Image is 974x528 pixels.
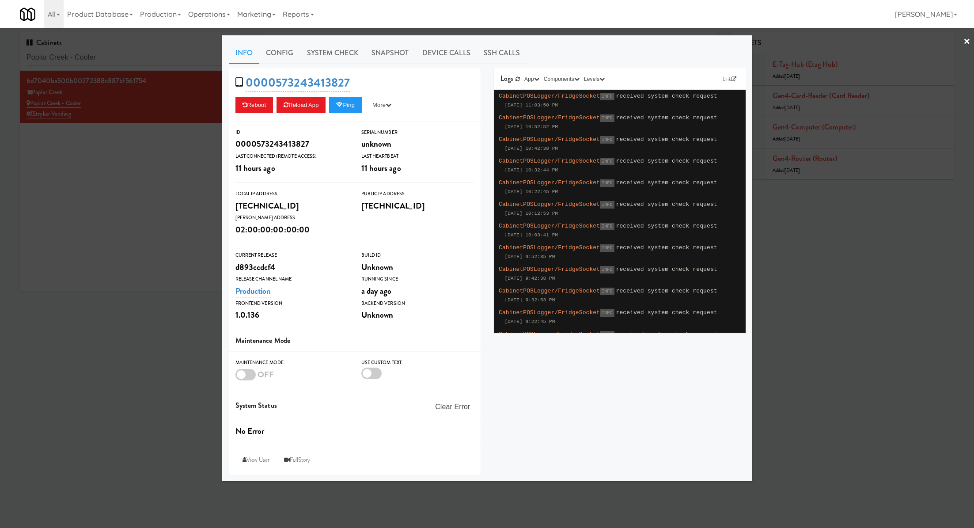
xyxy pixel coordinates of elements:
div: Unknown [361,260,474,275]
div: Unknown [361,308,474,323]
span: [DATE] 9:52:35 PM [505,254,555,259]
span: received system check request [616,136,717,143]
span: [DATE] 10:52:52 PM [505,124,558,129]
span: INFO [600,223,614,230]
span: INFO [600,266,614,273]
a: Device Calls [416,42,477,64]
a: System Check [300,42,365,64]
span: OFF [258,368,274,380]
span: CabinetPOSLogger/FridgeSocket [499,158,600,164]
span: a day ago [361,285,392,297]
span: received system check request [616,309,717,316]
span: [DATE] 10:32:44 PM [505,167,558,173]
button: Components [542,75,582,84]
span: [DATE] 10:42:38 PM [505,146,558,151]
div: Local IP Address [235,190,348,198]
div: Build Id [361,251,474,260]
span: received system check request [616,331,717,338]
span: INFO [600,244,614,252]
span: INFO [600,93,614,100]
a: SSH Calls [477,42,527,64]
span: CabinetPOSLogger/FridgeSocket [499,223,600,229]
span: received system check request [616,288,717,294]
span: 11 hours ago [361,162,401,174]
span: [DATE] 11:03:50 PM [505,103,558,108]
span: [DATE] 10:12:53 PM [505,211,558,216]
span: INFO [600,158,614,165]
span: INFO [600,179,614,187]
span: received system check request [616,114,717,121]
img: Micromart [20,7,35,22]
span: CabinetPOSLogger/FridgeSocket [499,266,600,273]
span: 11 hours ago [235,162,275,174]
div: Public IP Address [361,190,474,198]
span: [DATE] 10:22:45 PM [505,189,558,194]
div: Use Custom Text [361,358,474,367]
span: CabinetPOSLogger/FridgeSocket [499,309,600,316]
span: INFO [600,288,614,295]
span: CabinetPOSLogger/FridgeSocket [499,136,600,143]
div: Current Release [235,251,348,260]
span: received system check request [616,266,717,273]
span: CabinetPOSLogger/FridgeSocket [499,114,600,121]
span: CabinetPOSLogger/FridgeSocket [499,244,600,251]
span: [DATE] 10:03:41 PM [505,232,558,238]
a: Info [229,42,259,64]
span: INFO [600,201,614,209]
button: Reboot [235,97,273,113]
a: View User [235,452,277,468]
span: received system check request [616,93,717,99]
span: INFO [600,309,614,317]
span: [DATE] 9:22:45 PM [505,319,555,324]
div: Last Connected (Remote Access) [235,152,348,161]
div: Frontend Version [235,299,348,308]
span: [DATE] 9:42:38 PM [505,276,555,281]
a: Config [259,42,300,64]
button: App [522,75,542,84]
div: 1.0.136 [235,308,348,323]
div: [TECHNICAL_ID] [361,198,474,213]
span: [DATE] 9:32:53 PM [505,297,555,303]
div: Running Since [361,275,474,284]
a: 0000573243413827 [246,74,350,91]
a: FullStory [277,452,318,468]
div: Backend Version [361,299,474,308]
div: [TECHNICAL_ID] [235,198,348,213]
div: Maintenance Mode [235,358,348,367]
span: CabinetPOSLogger/FridgeSocket [499,93,600,99]
button: More [365,97,398,113]
button: Levels [582,75,607,84]
span: received system check request [616,223,717,229]
span: INFO [600,331,614,338]
div: No Error [235,424,474,439]
span: received system check request [616,158,717,164]
div: 02:00:00:00:00:00 [235,222,348,237]
span: INFO [600,114,614,122]
a: Snapshot [365,42,416,64]
span: System Status [235,400,277,410]
div: d893ccdcf4 [235,260,348,275]
button: Clear Error [432,399,474,415]
div: Last Heartbeat [361,152,474,161]
span: CabinetPOSLogger/FridgeSocket [499,331,600,338]
span: CabinetPOSLogger/FridgeSocket [499,288,600,294]
div: Release Channel Name [235,275,348,284]
span: Maintenance Mode [235,335,291,346]
span: received system check request [616,179,717,186]
div: 0000573243413827 [235,137,348,152]
span: INFO [600,136,614,144]
div: [PERSON_NAME] Address [235,213,348,222]
a: Production [235,285,271,297]
a: Link [720,75,739,84]
span: received system check request [616,244,717,251]
a: × [963,28,970,56]
button: Reload App [277,97,326,113]
span: CabinetPOSLogger/FridgeSocket [499,179,600,186]
span: CabinetPOSLogger/FridgeSocket [499,201,600,208]
button: Ping [329,97,362,113]
div: ID [235,128,348,137]
span: received system check request [616,201,717,208]
div: unknown [361,137,474,152]
span: Logs [500,73,513,84]
div: Serial Number [361,128,474,137]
